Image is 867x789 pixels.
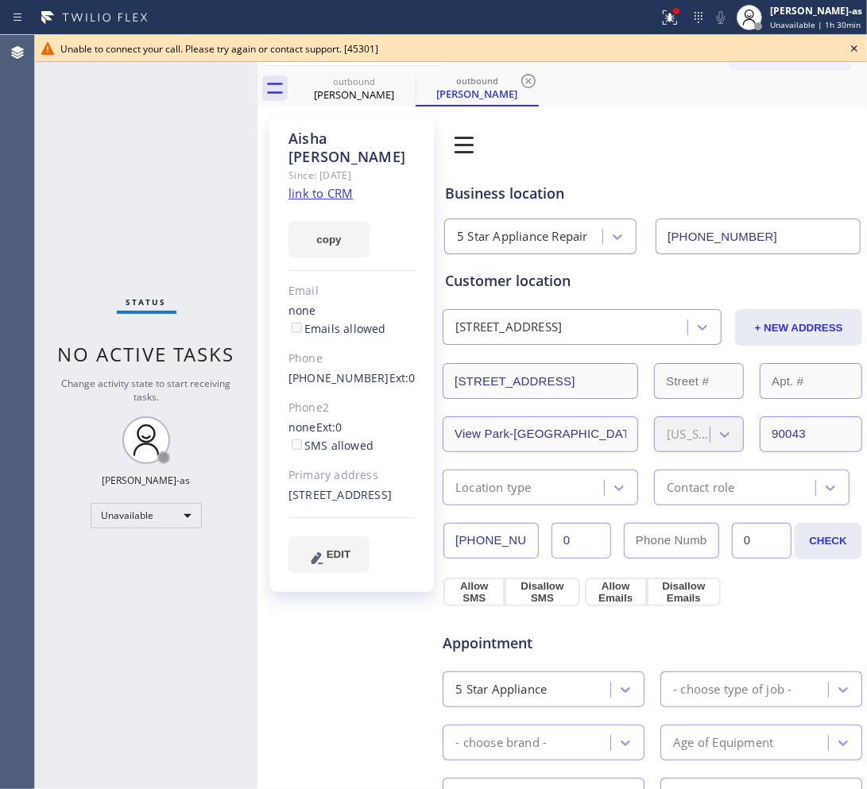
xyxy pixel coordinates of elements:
div: Unavailable [91,503,202,528]
input: Emails allowed [292,323,302,333]
button: + NEW ADDRESS [735,309,862,346]
input: ZIP [760,416,862,452]
div: [STREET_ADDRESS] [288,486,416,505]
button: Mute [710,6,732,29]
span: EDIT [327,548,350,560]
div: outbound [294,75,414,87]
div: Aisha Dillard [417,71,537,105]
div: [PERSON_NAME] [417,87,537,101]
div: 5 Star Appliance [455,680,547,698]
input: SMS allowed [292,439,302,450]
span: Change activity state to start receiving tasks. [62,377,231,404]
div: Location type [455,478,532,497]
div: 5 Star Appliance Repair [457,228,588,246]
a: link to CRM [288,185,353,201]
input: Phone Number [656,219,861,254]
div: [STREET_ADDRESS] [455,319,562,337]
button: Allow Emails [585,578,647,606]
input: Ext. 2 [732,523,792,559]
button: CHECK [795,523,861,559]
div: none [288,302,416,338]
button: copy [288,221,370,257]
div: Customer location [445,270,860,292]
input: Phone Number [443,523,539,559]
div: [PERSON_NAME] [294,87,414,102]
button: EDIT [288,536,370,573]
span: Unavailable | 1h 30min [770,19,861,30]
input: Address [443,363,638,399]
div: - choose brand - [455,733,547,752]
div: - choose type of job - [673,680,792,698]
span: Unable to connect your call. Please try again or contact support. [45301] [60,42,378,56]
div: Business location [445,183,860,204]
div: [PERSON_NAME]-as [103,474,191,487]
span: No active tasks [58,341,235,367]
input: Apt. # [760,363,862,399]
button: Allow SMS [443,578,505,606]
label: SMS allowed [288,438,374,453]
div: Email [288,282,416,300]
div: Contact role [667,478,734,497]
div: none [288,419,416,455]
a: [PHONE_NUMBER] [288,370,389,385]
input: Ext. [552,523,611,559]
span: Ext: 0 [316,420,343,435]
div: Phone [288,350,416,368]
div: Aisha [PERSON_NAME] [288,130,416,166]
label: Emails allowed [288,321,386,336]
span: Ext: 0 [389,370,416,385]
input: Street # [654,363,744,399]
div: [PERSON_NAME]-as [770,4,862,17]
input: City [443,416,638,452]
div: Age of Equipment [673,733,773,752]
img: 0z2ufo+1LK1lpbjt5drc1XD0bnnlpun5fRe3jBXTlaPqG+JvTQggABAgRuCwj6M7qMMI5mZPQW9JGuOgECBAj8BAT92W+QEcb... [442,122,486,167]
span: Status [126,296,167,307]
button: Disallow Emails [647,578,721,606]
div: Since: [DATE] [288,166,416,184]
button: Disallow SMS [505,578,579,606]
div: outbound [417,75,537,87]
div: Phone2 [288,399,416,417]
span: Appointment [443,632,580,654]
input: Phone Number 2 [624,523,719,559]
div: Primary address [288,466,416,485]
div: Aisha Dillard [294,71,414,106]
